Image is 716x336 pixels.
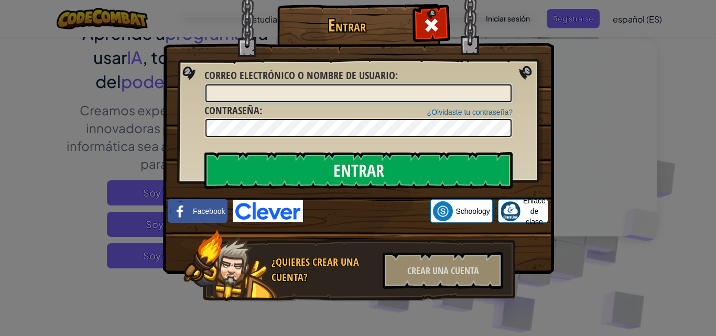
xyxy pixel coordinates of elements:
img: classlink-logo-small.png [501,201,520,221]
font: : [395,68,398,82]
img: facebook_small.png [170,201,190,221]
img: schoology.png [433,201,453,221]
font: Contraseña [204,103,259,117]
font: Schoology [455,207,490,215]
font: Enlace de clase [523,197,546,226]
font: ¿Quieres crear una cuenta? [272,255,359,284]
font: Crear una cuenta [407,264,479,277]
font: : [259,103,262,117]
img: clever-logo-blue.png [233,200,303,222]
font: Correo electrónico o nombre de usuario [204,68,395,82]
a: ¿Olvidaste tu contraseña? [427,108,513,116]
font: Facebook [193,207,225,215]
font: Entrar [328,14,366,37]
iframe: Botón Iniciar sesión con Google [303,200,430,223]
input: Entrar [204,152,513,189]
